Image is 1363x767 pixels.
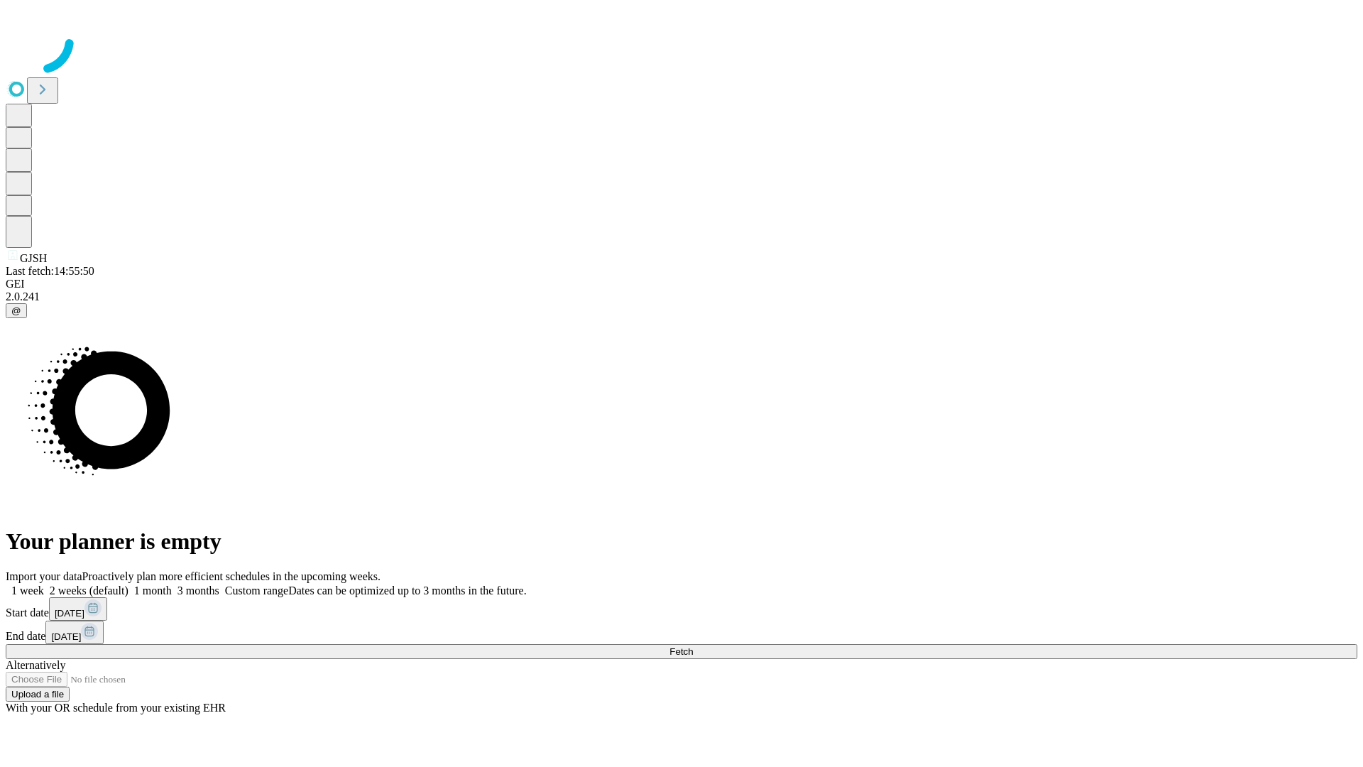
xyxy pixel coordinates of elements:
[6,528,1357,555] h1: Your planner is empty
[6,687,70,702] button: Upload a file
[6,570,82,582] span: Import your data
[49,597,107,621] button: [DATE]
[669,646,693,657] span: Fetch
[6,278,1357,290] div: GEI
[134,584,172,597] span: 1 month
[50,584,128,597] span: 2 weeks (default)
[20,252,47,264] span: GJSH
[6,659,65,671] span: Alternatively
[288,584,526,597] span: Dates can be optimized up to 3 months in the future.
[225,584,288,597] span: Custom range
[6,290,1357,303] div: 2.0.241
[6,621,1357,644] div: End date
[177,584,219,597] span: 3 months
[6,644,1357,659] button: Fetch
[11,305,21,316] span: @
[6,702,226,714] span: With your OR schedule from your existing EHR
[45,621,104,644] button: [DATE]
[51,631,81,642] span: [DATE]
[6,303,27,318] button: @
[6,265,94,277] span: Last fetch: 14:55:50
[11,584,44,597] span: 1 week
[82,570,381,582] span: Proactively plan more efficient schedules in the upcoming weeks.
[6,597,1357,621] div: Start date
[55,608,84,619] span: [DATE]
